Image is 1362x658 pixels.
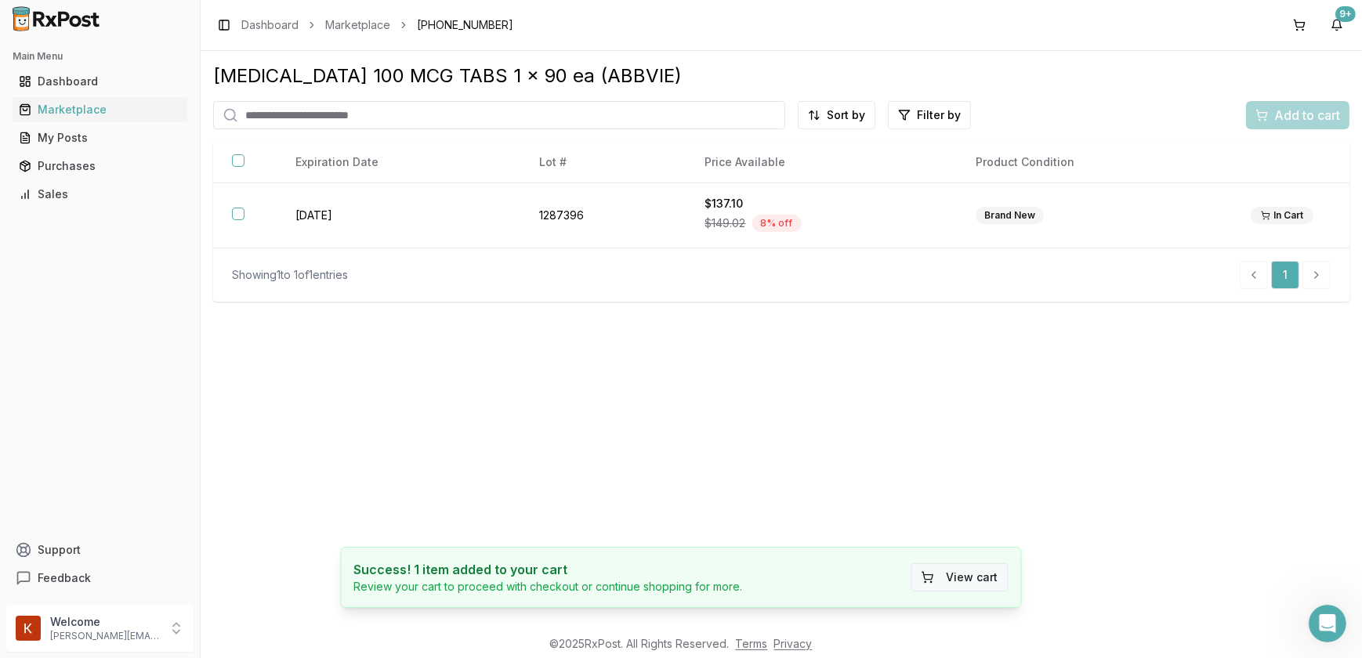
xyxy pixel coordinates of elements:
[354,579,743,595] p: Review your cart to proceed with checkout or continue shopping for more.
[736,637,768,650] a: Terms
[1271,261,1299,289] a: 1
[19,186,181,202] div: Sales
[888,101,971,129] button: Filter by
[19,74,181,89] div: Dashboard
[50,630,159,642] p: [PERSON_NAME][EMAIL_ADDRESS][DOMAIN_NAME]
[1335,6,1356,22] div: 9+
[19,158,181,174] div: Purchases
[19,130,181,146] div: My Posts
[1240,261,1331,289] nav: pagination
[705,196,938,211] div: $137.10
[6,125,194,150] button: My Posts
[13,152,187,180] a: Purchases
[1309,605,1346,642] iframe: Intercom live chat
[705,215,746,231] span: $149.02
[213,63,1349,89] div: [MEDICAL_DATA] 100 MCG TABS 1 x 90 ea (ABBVIE)
[13,180,187,208] a: Sales
[232,267,348,283] div: Showing 1 to 1 of 1 entries
[19,102,181,117] div: Marketplace
[38,570,91,586] span: Feedback
[6,154,194,179] button: Purchases
[911,563,1009,591] button: View cart
[520,183,686,248] td: 1287396
[6,69,194,94] button: Dashboard
[752,215,802,232] div: 8 % off
[6,536,194,564] button: Support
[13,67,187,96] a: Dashboard
[50,614,159,630] p: Welcome
[6,6,107,31] img: RxPost Logo
[798,101,875,129] button: Sort by
[520,142,686,183] th: Lot #
[354,560,743,579] h4: Success! 1 item added to your cart
[277,183,520,248] td: [DATE]
[325,17,390,33] a: Marketplace
[774,637,813,650] a: Privacy
[13,124,187,152] a: My Posts
[6,182,194,207] button: Sales
[13,50,187,63] h2: Main Menu
[13,96,187,124] a: Marketplace
[1251,207,1313,224] div: In Cart
[957,142,1232,183] th: Product Condition
[1324,13,1349,38] button: 9+
[6,97,194,122] button: Marketplace
[686,142,957,183] th: Price Available
[917,107,961,123] span: Filter by
[6,564,194,592] button: Feedback
[16,616,41,641] img: User avatar
[417,17,513,33] span: [PHONE_NUMBER]
[241,17,513,33] nav: breadcrumb
[277,142,520,183] th: Expiration Date
[241,17,299,33] a: Dashboard
[976,207,1044,224] div: Brand New
[827,107,865,123] span: Sort by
